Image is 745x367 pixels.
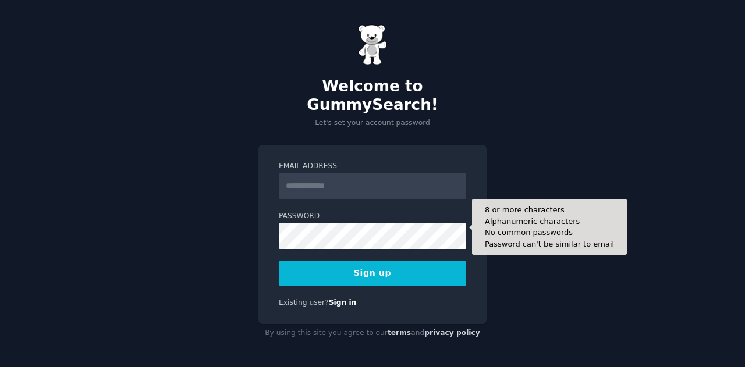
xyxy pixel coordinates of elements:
h2: Welcome to GummySearch! [258,77,487,114]
span: Existing user? [279,298,329,307]
img: Gummy Bear [358,24,387,65]
label: Email Address [279,161,466,172]
a: privacy policy [424,329,480,337]
label: Password [279,211,466,222]
p: Let's set your account password [258,118,487,129]
button: Sign up [279,261,466,286]
a: terms [388,329,411,337]
a: Sign in [329,298,357,307]
div: By using this site you agree to our and [258,324,487,343]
